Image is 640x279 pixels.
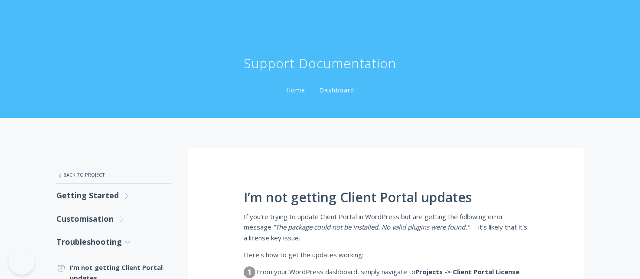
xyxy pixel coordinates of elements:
h1: I’m not getting Client Portal updates [244,190,528,205]
em: "The package could not be installed. No valid plugins were found." [273,223,470,231]
strong: Projects -> Client Portal License [415,267,519,276]
dt: 1 [244,266,255,278]
a: Home [284,86,307,94]
iframe: Toggle Customer Support [9,249,35,275]
a: Back to Project [56,166,171,184]
p: If you're trying to update Client Portal in WordPress but are getting the following error message... [244,211,528,243]
a: Getting Started [56,184,171,207]
p: Here's how to get the updates working: [244,249,528,260]
h1: Support Documentation [244,55,396,72]
a: Dashboard [317,86,356,94]
a: Customisation [56,207,171,230]
a: Troubleshooting [56,230,171,253]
